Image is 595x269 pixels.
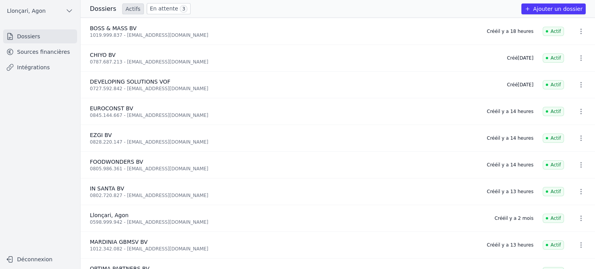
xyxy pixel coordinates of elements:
h3: Dossiers [90,4,116,14]
span: Actif [543,187,564,196]
span: DEVELOPING SOLUTIONS VOF [90,79,170,85]
a: Dossiers [3,29,77,43]
div: 0727.592.842 - [EMAIL_ADDRESS][DOMAIN_NAME] [90,86,498,92]
div: Créé il y a 13 heures [487,242,533,248]
span: Llonçari, Agon [90,212,129,218]
span: Actif [543,160,564,170]
div: Créé il y a 14 heures [487,108,533,115]
div: Créé il y a 14 heures [487,135,533,141]
div: Créé [DATE] [507,55,533,61]
div: Créé il y a 14 heures [487,162,533,168]
span: Actif [543,214,564,223]
span: Actif [543,53,564,63]
span: Actif [543,134,564,143]
a: Intégrations [3,60,77,74]
span: 3 [180,5,187,13]
span: MARDINIA GBMSV BV [90,239,148,245]
div: 0802.720.827 - [EMAIL_ADDRESS][DOMAIN_NAME] [90,192,478,199]
span: CHIYO BV [90,52,115,58]
a: En attente 3 [147,3,191,14]
span: EZGI BV [90,132,112,138]
button: Ajouter un dossier [521,3,586,14]
div: 0787.687.213 - [EMAIL_ADDRESS][DOMAIN_NAME] [90,59,498,65]
a: Sources financières [3,45,77,59]
div: Créé il y a 2 mois [495,215,533,221]
div: 0805.986.361 - [EMAIL_ADDRESS][DOMAIN_NAME] [90,166,478,172]
button: Déconnexion [3,253,77,266]
div: Créé il y a 13 heures [487,188,533,195]
span: Llonçari, Agon [7,7,46,15]
span: BOSS & MASS BV [90,25,137,31]
div: 0828.220.147 - [EMAIL_ADDRESS][DOMAIN_NAME] [90,139,478,145]
span: Actif [543,80,564,89]
div: 0598.999.942 - [EMAIL_ADDRESS][DOMAIN_NAME] [90,219,485,225]
span: EUROCONST BV [90,105,133,111]
div: 0845.144.667 - [EMAIL_ADDRESS][DOMAIN_NAME] [90,112,478,118]
span: FOODWONDERS BV [90,159,143,165]
div: Créé [DATE] [507,82,533,88]
div: Créé il y a 18 heures [487,28,533,34]
a: Actifs [122,3,144,14]
div: 1012.342.082 - [EMAIL_ADDRESS][DOMAIN_NAME] [90,246,478,252]
button: Llonçari, Agon [3,5,77,17]
span: IN SANTA BV [90,185,124,192]
div: 1019.999.837 - [EMAIL_ADDRESS][DOMAIN_NAME] [90,32,478,38]
span: Actif [543,240,564,250]
span: Actif [543,107,564,116]
span: Actif [543,27,564,36]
